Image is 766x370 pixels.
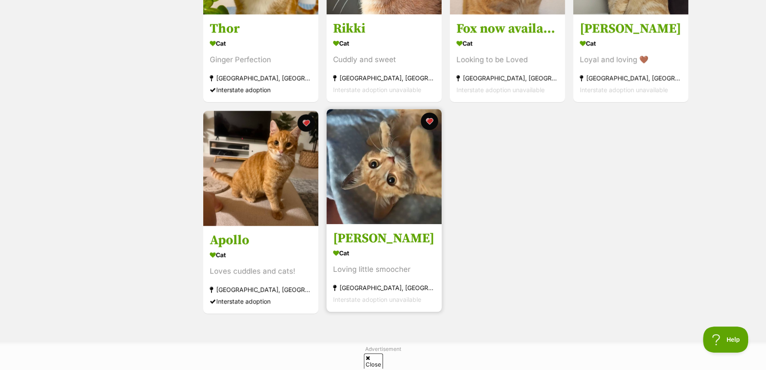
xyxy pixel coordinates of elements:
div: Ginger Perfection [210,54,312,66]
div: Cat [456,37,558,50]
div: [GEOGRAPHIC_DATA], [GEOGRAPHIC_DATA] [456,73,558,84]
div: [GEOGRAPHIC_DATA], [GEOGRAPHIC_DATA] [210,73,312,84]
div: Looking to be Loved [456,54,558,66]
button: favourite [421,112,438,130]
div: Cat [333,37,435,50]
div: [GEOGRAPHIC_DATA], [GEOGRAPHIC_DATA] [580,73,682,84]
button: favourite [297,114,315,132]
span: Interstate adoption unavailable [580,86,668,94]
div: Loves cuddles and cats! [210,265,312,277]
div: [GEOGRAPHIC_DATA], [GEOGRAPHIC_DATA] [333,73,435,84]
span: Close [364,353,383,369]
div: Cat [333,247,435,259]
div: Loving little smoocher [333,264,435,275]
a: [PERSON_NAME] Cat Loyal and loving 🤎 [GEOGRAPHIC_DATA], [GEOGRAPHIC_DATA] Interstate adoption una... [573,14,688,102]
a: Rikki Cat Cuddly and sweet [GEOGRAPHIC_DATA], [GEOGRAPHIC_DATA] Interstate adoption unavailable f... [327,14,442,102]
div: [GEOGRAPHIC_DATA], [GEOGRAPHIC_DATA] [333,282,435,294]
div: Interstate adoption [210,84,312,96]
a: Fox now available at [GEOGRAPHIC_DATA] Broadmeadow Cat Looking to be Loved [GEOGRAPHIC_DATA], [GE... [450,14,565,102]
div: Interstate adoption [210,295,312,307]
a: Apollo Cat Loves cuddles and cats! [GEOGRAPHIC_DATA], [GEOGRAPHIC_DATA] Interstate adoption favou... [203,225,318,314]
div: Cuddly and sweet [333,54,435,66]
div: Loyal and loving 🤎 [580,54,682,66]
img: Griffin [327,109,442,224]
h3: Apollo [210,232,312,248]
span: Interstate adoption unavailable [456,86,545,94]
h3: Rikki [333,21,435,37]
h3: Thor [210,21,312,37]
div: Cat [210,248,312,261]
div: Cat [580,37,682,50]
img: Apollo [203,111,318,226]
h3: Fox now available at [GEOGRAPHIC_DATA] Broadmeadow [456,21,558,37]
span: Interstate adoption unavailable [333,86,421,94]
a: [PERSON_NAME] Cat Loving little smoocher [GEOGRAPHIC_DATA], [GEOGRAPHIC_DATA] Interstate adoption... [327,224,442,312]
h3: [PERSON_NAME] [333,230,435,247]
h3: [PERSON_NAME] [580,21,682,37]
div: Cat [210,37,312,50]
iframe: Help Scout Beacon - Open [703,327,749,353]
a: Thor Cat Ginger Perfection [GEOGRAPHIC_DATA], [GEOGRAPHIC_DATA] Interstate adoption favourite [203,14,318,102]
span: Interstate adoption unavailable [333,296,421,303]
div: [GEOGRAPHIC_DATA], [GEOGRAPHIC_DATA] [210,284,312,295]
